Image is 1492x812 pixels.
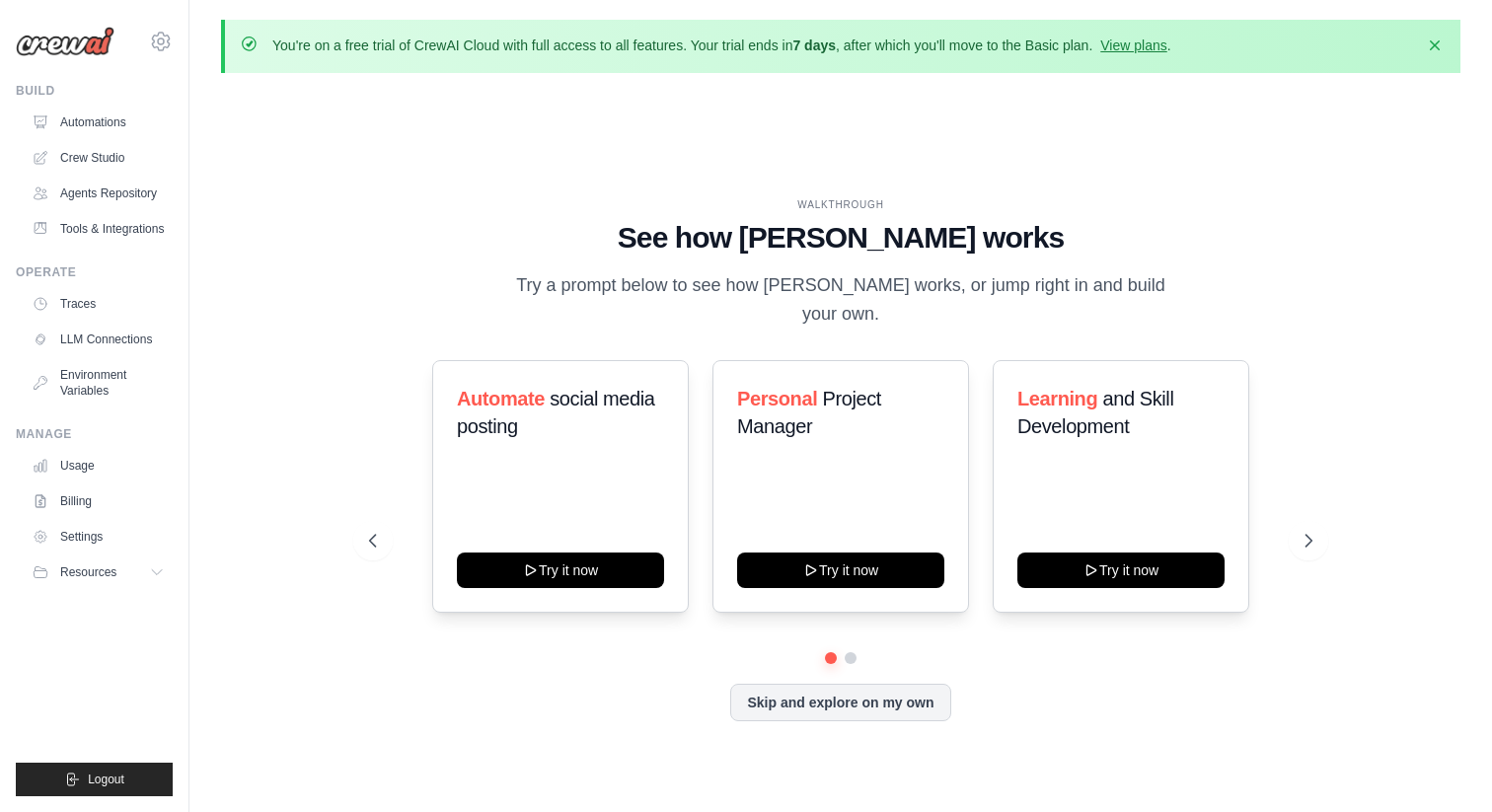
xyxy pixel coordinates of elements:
div: Manage [16,426,173,442]
p: Try a prompt below to see how [PERSON_NAME] works, or jump right in and build your own. [509,271,1172,330]
a: Settings [24,521,173,553]
a: Tools & Integrations [24,213,173,245]
a: View plans [1100,37,1166,53]
span: Resources [60,564,116,580]
span: Automate [457,388,545,409]
a: Environment Variables [24,359,173,406]
button: Try it now [737,553,944,588]
a: LLM Connections [24,324,173,355]
p: You're on a free trial of CrewAI Cloud with full access to all features. Your trial ends in , aft... [272,36,1171,55]
button: Try it now [457,553,664,588]
button: Resources [24,556,173,588]
div: WALKTHROUGH [369,197,1313,212]
a: Automations [24,107,173,138]
button: Try it now [1017,553,1225,588]
a: Traces [24,288,173,320]
span: Logout [88,772,124,787]
h1: See how [PERSON_NAME] works [369,220,1313,256]
span: Personal [737,388,817,409]
span: Project Manager [737,388,881,437]
a: Billing [24,485,173,517]
a: Agents Repository [24,178,173,209]
button: Logout [16,763,173,796]
strong: 7 days [792,37,836,53]
div: Build [16,83,173,99]
a: Usage [24,450,173,481]
button: Skip and explore on my own [730,684,950,721]
a: Crew Studio [24,142,173,174]
span: Learning [1017,388,1097,409]
img: Logo [16,27,114,56]
div: Operate [16,264,173,280]
span: social media posting [457,388,655,437]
